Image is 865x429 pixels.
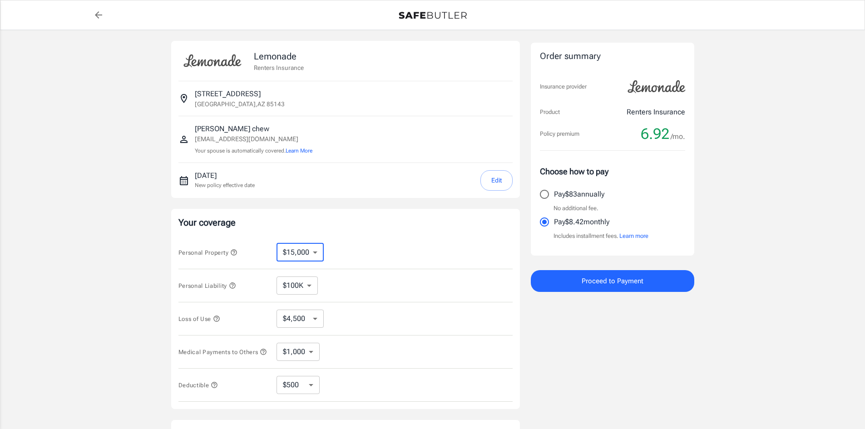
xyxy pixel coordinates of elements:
button: Personal Property [178,247,237,258]
p: Pay $83 annually [554,189,604,200]
p: Your spouse is automatically covered. [195,147,312,155]
button: Loss of Use [178,313,220,324]
p: Lemonade [254,49,304,63]
p: Policy premium [540,129,579,138]
button: Personal Liability [178,280,236,291]
span: 6.92 [641,125,669,143]
span: Deductible [178,382,218,389]
button: Deductible [178,380,218,390]
p: Product [540,108,560,117]
span: Loss of Use [178,316,220,322]
p: Renters Insurance [627,107,685,118]
span: Proceed to Payment [582,275,643,287]
span: Personal Liability [178,282,236,289]
svg: New policy start date [178,175,189,186]
span: /mo. [671,130,685,143]
p: New policy effective date [195,181,255,189]
p: [DATE] [195,170,255,181]
p: [GEOGRAPHIC_DATA] , AZ 85143 [195,99,285,108]
p: Insurance provider [540,82,587,91]
div: Order summary [540,50,685,63]
button: Edit [480,170,513,191]
p: [EMAIL_ADDRESS][DOMAIN_NAME] [195,134,312,144]
p: Includes installment fees. [554,232,648,241]
button: Learn more [619,232,648,241]
svg: Insured person [178,134,189,145]
p: Your coverage [178,216,513,229]
svg: Insured address [178,93,189,104]
p: [PERSON_NAME] chew [195,123,312,134]
button: Medical Payments to Others [178,346,267,357]
img: Back to quotes [399,12,467,19]
p: [STREET_ADDRESS] [195,89,261,99]
span: Medical Payments to Others [178,349,267,355]
span: Personal Property [178,249,237,256]
img: Lemonade [178,48,247,74]
button: Learn More [286,147,312,155]
p: Pay $8.42 monthly [554,217,609,227]
a: back to quotes [89,6,108,24]
p: Choose how to pay [540,165,685,178]
img: Lemonade [623,74,691,99]
p: No additional fee. [554,204,598,213]
p: Renters Insurance [254,63,304,72]
button: Proceed to Payment [531,270,694,292]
